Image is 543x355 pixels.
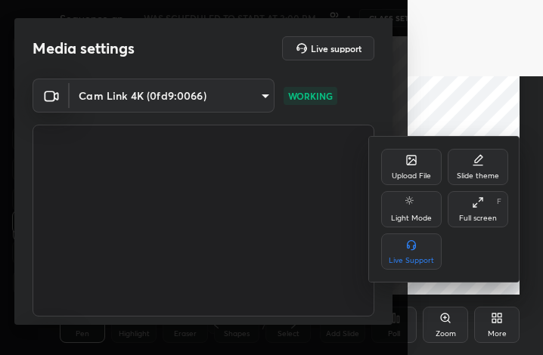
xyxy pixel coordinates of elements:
div: Upload File [392,172,431,180]
div: Live Support [389,257,434,264]
div: Slide theme [457,172,499,180]
div: Light Mode [391,215,432,222]
div: Full screen [459,215,497,222]
div: F [497,198,501,205]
